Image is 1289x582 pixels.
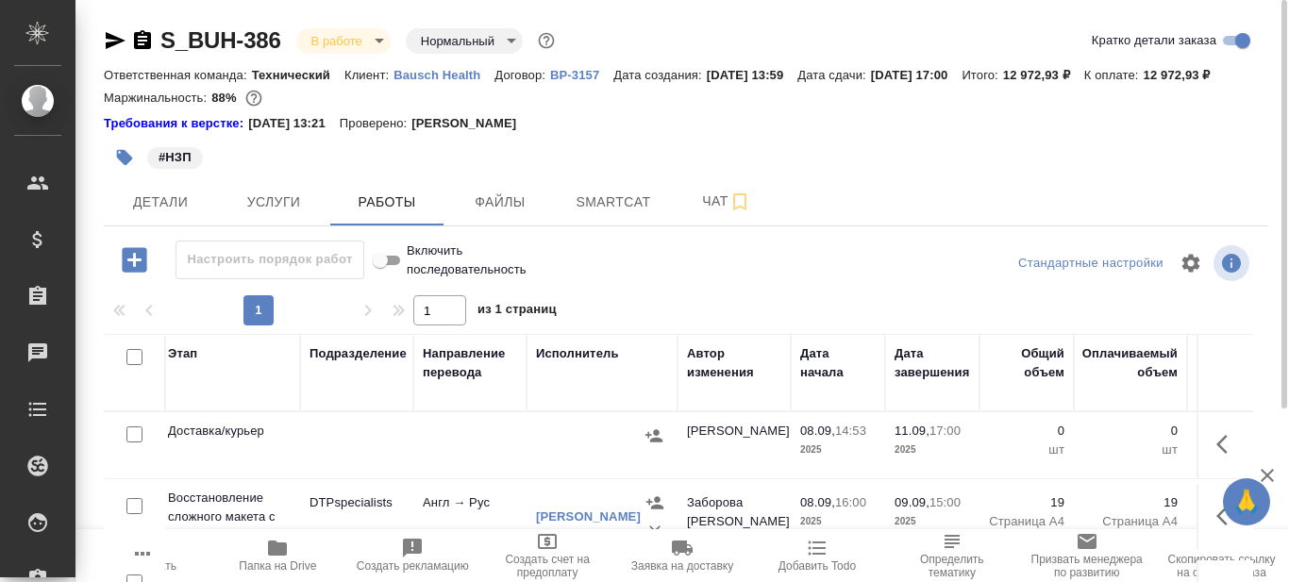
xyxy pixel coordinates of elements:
span: НЗП [145,148,205,164]
a: ВР-3157 [550,66,613,82]
div: В работе [406,28,523,54]
p: Ответственная команда: [104,68,252,82]
p: 09.09, [895,495,929,509]
div: Подразделение [310,344,407,363]
span: из 1 страниц [477,298,557,325]
button: Пересчитать [75,529,210,582]
p: 12 972,93 ₽ [1144,68,1225,82]
p: 12 972,93 ₽ [1003,68,1084,82]
p: 2025 [800,512,876,531]
p: 0 [989,422,1064,441]
button: Назначить [641,489,669,517]
span: Создать рекламацию [357,559,469,573]
div: Автор изменения [687,344,781,382]
span: Определить тематику [896,553,1008,579]
p: 0 [1083,422,1178,441]
p: Bausch Health [393,68,494,82]
div: Этап [168,344,197,363]
span: Пересчитать [109,559,176,573]
div: Дата завершения [895,344,970,382]
p: 16:00 [835,495,866,509]
p: Технический [252,68,344,82]
p: Дата создания: [613,68,706,82]
button: Скопировать ссылку для ЯМессенджера [104,29,126,52]
span: Работы [342,191,432,214]
p: [DATE] 13:59 [707,68,798,82]
button: Нормальный [415,33,500,49]
span: Файлы [455,191,545,214]
button: Добавить Todo [749,529,884,582]
span: Посмотреть информацию [1214,245,1253,281]
span: Добавить Todo [778,559,856,573]
button: Добавить тэг [104,137,145,178]
td: DTPspecialists [300,484,413,550]
span: Smartcat [568,191,659,214]
span: Услуги [228,191,319,214]
p: [PERSON_NAME] [411,114,530,133]
p: Страница А4 [989,512,1064,531]
p: [DATE] 13:21 [248,114,340,133]
td: [PERSON_NAME] [678,412,791,478]
p: 11.09, [895,424,929,438]
p: Страница А4 [1083,512,1178,531]
button: Скопировать ссылку на оценку заказа [1154,529,1289,582]
span: Кратко детали заказа [1092,31,1216,50]
button: Удалить [641,517,669,545]
a: [PERSON_NAME] [536,509,641,524]
div: Исполнитель [536,344,619,363]
span: Настроить таблицу [1168,241,1214,286]
p: 2025 [895,441,970,459]
p: 19 [1083,493,1178,512]
div: Дата начала [800,344,876,382]
a: Требования к верстке: [104,114,248,133]
p: 2025 [895,512,970,531]
p: #НЗП [159,148,192,167]
a: Bausch Health [393,66,494,82]
p: шт [1083,441,1178,459]
div: Общий объем [989,344,1064,382]
p: ВР-3157 [550,68,613,82]
button: 1280.60 RUB; [242,86,266,110]
p: Договор: [494,68,550,82]
button: Добавить работу [109,241,160,279]
p: Восстановление сложного макета с част... [168,489,291,545]
svg: Подписаться [728,191,751,213]
span: Создать счет на предоплату [492,553,604,579]
p: Проверено: [340,114,412,133]
button: Определить тематику [884,529,1019,582]
button: Создать рекламацию [345,529,480,582]
button: Скопировать ссылку [131,29,154,52]
p: шт [989,441,1064,459]
span: Заявка на доставку [631,559,733,573]
p: 17:00 [929,424,961,438]
button: 🙏 [1223,478,1270,525]
span: Призвать менеджера по развитию [1030,553,1143,579]
p: 15:00 [929,495,961,509]
button: Заявка на доставку [615,529,750,582]
td: Заборова [PERSON_NAME] [678,484,791,550]
div: В работе [296,28,391,54]
span: Включить последовательность [407,241,527,279]
span: Чат [681,190,772,213]
p: 14:53 [835,424,866,438]
div: Нажми, чтобы открыть папку с инструкцией [104,114,248,133]
p: 19 [989,493,1064,512]
div: Оплачиваемый объем [1082,344,1178,382]
p: 88% [211,91,241,105]
p: Итого: [962,68,1002,82]
p: Доставка/курьер [168,422,291,441]
p: 08.09, [800,424,835,438]
p: К оплате: [1084,68,1144,82]
button: В работе [306,33,368,49]
div: split button [1013,249,1168,278]
button: Создать счет на предоплату [480,529,615,582]
span: Папка на Drive [239,559,316,573]
p: 2025 [800,441,876,459]
button: Призвать менеджера по развитию [1019,529,1154,582]
div: Направление перевода [423,344,517,382]
td: Англ → Рус [413,484,527,550]
p: 08.09, [800,495,835,509]
p: [DATE] 17:00 [871,68,963,82]
span: Детали [115,191,206,214]
span: Скопировать ссылку на оценку заказа [1165,553,1278,579]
